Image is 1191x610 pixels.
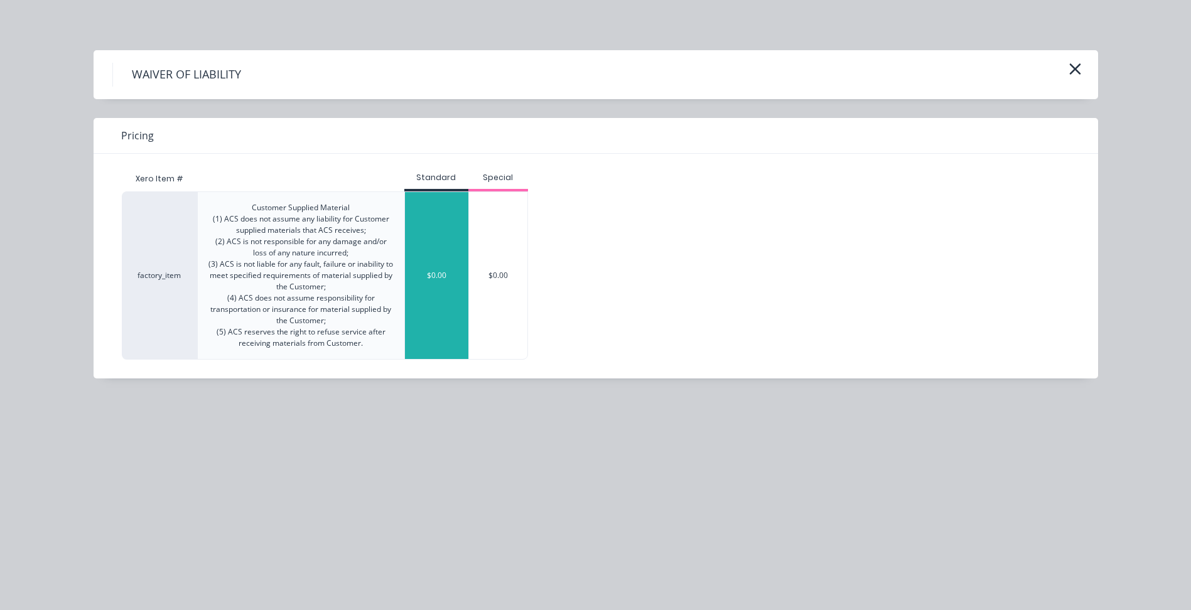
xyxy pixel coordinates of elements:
span: Pricing [121,128,154,143]
div: Customer Supplied Material (1) ACS does not assume any liability for Customer supplied materials ... [208,202,394,349]
div: factory_item [122,191,197,360]
div: $0.00 [469,192,528,359]
div: Special [468,172,529,183]
div: $0.00 [405,192,468,359]
div: Standard [404,172,468,183]
div: Xero Item # [122,166,197,191]
h4: WAIVER OF LIABILITY [112,63,260,87]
